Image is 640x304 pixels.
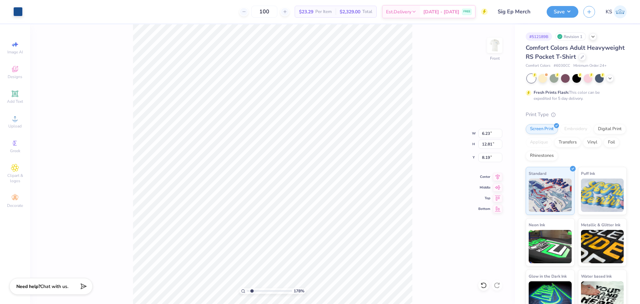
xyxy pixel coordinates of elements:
span: FREE [463,9,470,14]
div: Applique [526,137,552,147]
div: Embroidery [560,124,592,134]
span: Image AI [7,49,23,55]
span: Total [362,8,372,15]
img: Metallic & Glitter Ink [581,230,624,263]
span: Center [478,175,490,179]
span: Standard [529,170,546,177]
span: Decorate [7,203,23,208]
span: Est. Delivery [386,8,411,15]
span: [DATE] - [DATE] [423,8,459,15]
img: Puff Ink [581,179,624,212]
span: Water based Ink [581,273,612,280]
span: Comfort Colors [526,63,550,69]
span: Upload [8,123,22,129]
span: Comfort Colors Adult Heavyweight RS Pocket T-Shirt [526,44,625,61]
span: Minimum Order: 24 + [573,63,607,69]
span: $2,329.00 [340,8,360,15]
span: Metallic & Glitter Ink [581,221,620,228]
span: Add Text [7,99,23,104]
span: Glow in the Dark Ink [529,273,567,280]
input: Untitled Design [493,5,542,18]
span: $23.29 [299,8,313,15]
div: # 512189B [526,32,552,41]
span: Clipart & logos [3,173,27,184]
img: Kath Sales [614,5,627,18]
div: Vinyl [583,137,602,147]
span: # 6030CC [554,63,570,69]
span: Neon Ink [529,221,545,228]
div: This color can be expedited for 5 day delivery. [534,89,616,101]
div: Revision 1 [555,32,586,41]
span: 178 % [294,288,304,294]
strong: Need help? [16,283,40,290]
div: Front [490,55,500,61]
span: Middle [478,185,490,190]
div: Rhinestones [526,151,558,161]
span: Per Item [315,8,332,15]
span: KS [606,8,612,16]
button: Save [547,6,578,18]
span: Bottom [478,207,490,211]
img: Standard [529,179,572,212]
span: Designs [8,74,22,79]
span: Greek [10,148,20,154]
img: Front [488,39,501,52]
div: Transfers [554,137,581,147]
div: Digital Print [594,124,626,134]
span: Chat with us. [40,283,68,290]
span: Puff Ink [581,170,595,177]
div: Print Type [526,111,627,118]
a: KS [606,5,627,18]
strong: Fresh Prints Flash: [534,90,569,95]
input: – – [251,6,277,18]
div: Foil [604,137,619,147]
div: Screen Print [526,124,558,134]
img: Neon Ink [529,230,572,263]
span: Top [478,196,490,201]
